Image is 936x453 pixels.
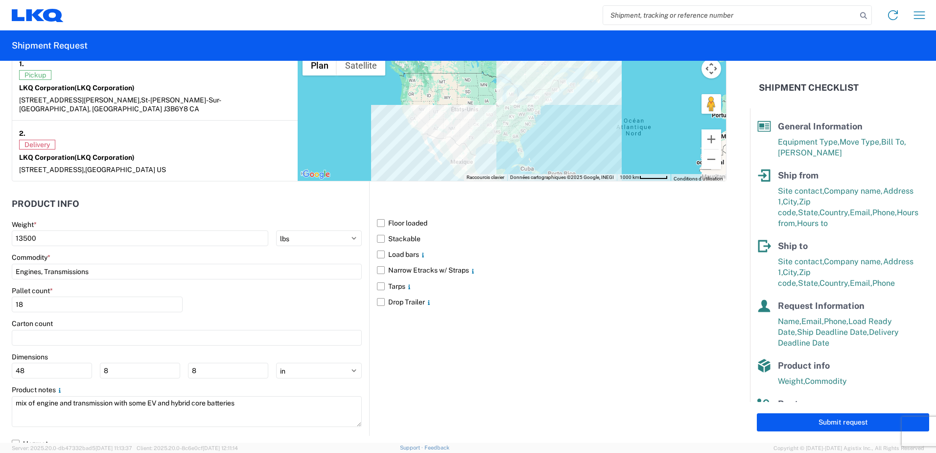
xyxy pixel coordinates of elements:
[74,84,135,92] span: (LKQ Corporation)
[778,257,824,266] span: Site contact,
[783,268,799,277] span: City,
[797,219,828,228] span: Hours to
[188,363,268,378] input: H
[12,40,88,51] h2: Shipment Request
[824,186,883,196] span: Company name,
[19,96,221,113] span: St-[PERSON_NAME]-Sur-[GEOGRAPHIC_DATA], [GEOGRAPHIC_DATA] J3B6Y8 CA
[759,82,859,94] h2: Shipment Checklist
[783,197,799,206] span: City,
[819,208,850,217] span: Country,
[12,199,79,209] h2: Product Info
[424,445,449,451] a: Feedback
[12,220,37,229] label: Weight
[850,208,872,217] span: Email,
[773,444,924,453] span: Copyright © [DATE]-[DATE] Agistix Inc., All Rights Reserved
[778,137,840,147] span: Equipment Type,
[778,317,801,326] span: Name,
[778,148,842,157] span: [PERSON_NAME]
[19,84,135,92] strong: LKQ Corporation
[840,137,881,147] span: Move Type,
[377,262,726,278] label: Narrow Etracks w/ Straps
[674,176,723,181] a: Conditions d'utilisation
[12,385,64,394] label: Product notes
[300,168,332,181] a: Ouvrir cette zone dans Google Maps (dans une nouvelle fenêtre)
[798,278,819,288] span: State,
[778,241,808,251] span: Ship to
[203,445,238,451] span: [DATE] 12:11:14
[805,377,847,386] span: Commodity
[12,253,50,262] label: Commodity
[617,174,671,181] button: Échelle de la carte : 1000 km pour 54 pixels
[801,317,824,326] span: Email,
[603,6,857,25] input: Shipment, tracking or reference number
[377,231,726,247] label: Stackable
[12,319,53,328] label: Carton count
[95,445,132,451] span: [DATE] 11:13:37
[778,186,824,196] span: Site contact,
[881,137,906,147] span: Bill To,
[850,278,872,288] span: Email,
[137,445,238,451] span: Client: 2025.20.0-8c6e0cf
[778,301,865,311] span: Request Information
[702,129,721,149] button: Zoom avant
[19,96,141,104] span: [STREET_ADDRESS][PERSON_NAME],
[467,174,504,181] button: Raccourcis clavier
[19,127,25,140] strong: 2.
[778,170,819,180] span: Ship from
[12,445,132,451] span: Server: 2025.20.0-db47332bad5
[702,59,721,78] button: Commandes de la caméra de la carte
[300,168,332,181] img: Google
[757,413,929,431] button: Submit request
[620,175,639,180] span: 1000 km
[303,56,337,75] button: Afficher un plan de ville
[85,166,166,174] span: [GEOGRAPHIC_DATA] US
[377,247,726,262] label: Load bars
[778,360,830,371] span: Product info
[400,445,424,451] a: Support
[12,363,92,378] input: L
[377,278,726,294] label: Tarps
[798,208,819,217] span: State,
[74,153,135,161] span: (LKQ Corporation)
[824,257,883,266] span: Company name,
[377,215,726,231] label: Floor loaded
[872,208,897,217] span: Phone,
[778,121,863,131] span: General Information
[824,317,848,326] span: Phone,
[377,294,726,310] label: Drop Trailer
[19,70,51,80] span: Pickup
[872,278,895,288] span: Phone
[19,153,135,161] strong: LKQ Corporation
[702,94,721,114] button: Faites glisser Pegman sur la carte pour ouvrir Street View
[12,352,48,361] label: Dimensions
[19,140,55,150] span: Delivery
[337,56,385,75] button: Afficher les images satellite
[797,327,869,337] span: Ship Deadline Date,
[778,377,805,386] span: Weight,
[12,436,726,452] label: Hazmat
[19,166,85,174] span: [STREET_ADDRESS],
[510,175,614,180] span: Données cartographiques ©2025 Google, INEGI
[702,150,721,169] button: Zoom arrière
[19,58,24,70] strong: 1.
[819,278,850,288] span: Country,
[778,399,803,409] span: Route
[12,286,53,295] label: Pallet count
[100,363,180,378] input: W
